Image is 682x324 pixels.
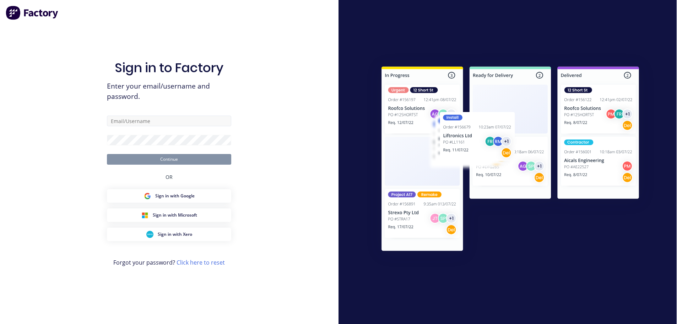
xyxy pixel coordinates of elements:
[113,258,225,267] span: Forgot your password?
[366,52,655,268] img: Sign in
[146,231,153,238] img: Xero Sign in
[107,208,231,222] button: Microsoft Sign inSign in with Microsoft
[107,154,231,165] button: Continue
[115,60,223,75] h1: Sign in to Factory
[107,228,231,241] button: Xero Sign inSign in with Xero
[6,6,59,20] img: Factory
[107,81,231,102] span: Enter your email/username and password.
[107,116,231,126] input: Email/Username
[141,212,148,219] img: Microsoft Sign in
[155,193,195,199] span: Sign in with Google
[166,165,173,189] div: OR
[153,212,197,218] span: Sign in with Microsoft
[144,192,151,200] img: Google Sign in
[158,231,192,238] span: Sign in with Xero
[107,189,231,203] button: Google Sign inSign in with Google
[177,259,225,266] a: Click here to reset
